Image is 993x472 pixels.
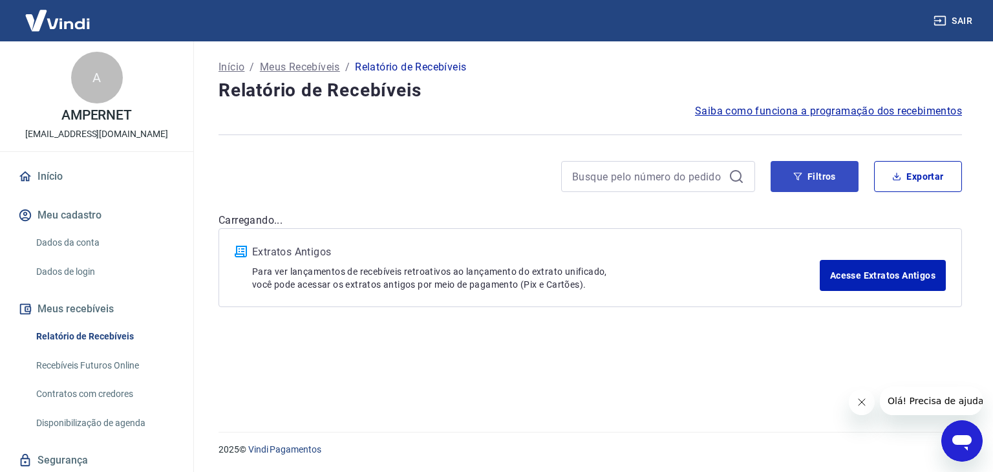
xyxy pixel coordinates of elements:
[31,410,178,436] a: Disponibilização de agenda
[355,59,466,75] p: Relatório de Recebíveis
[880,387,983,415] iframe: Mensagem da empresa
[71,52,123,103] div: A
[771,161,859,192] button: Filtros
[345,59,350,75] p: /
[219,213,962,228] p: Carregando...
[260,59,340,75] a: Meus Recebíveis
[849,389,875,415] iframe: Fechar mensagem
[219,78,962,103] h4: Relatório de Recebíveis
[219,59,244,75] a: Início
[16,1,100,40] img: Vindi
[874,161,962,192] button: Exportar
[16,162,178,191] a: Início
[8,9,109,19] span: Olá! Precisa de ajuda?
[61,109,133,122] p: AMPERNET
[941,420,983,462] iframe: Botão para abrir a janela de mensagens
[235,246,247,257] img: ícone
[25,127,168,141] p: [EMAIL_ADDRESS][DOMAIN_NAME]
[31,259,178,285] a: Dados de login
[31,230,178,256] a: Dados da conta
[931,9,977,33] button: Sair
[219,443,962,456] p: 2025 ©
[250,59,254,75] p: /
[248,444,321,455] a: Vindi Pagamentos
[572,167,723,186] input: Busque pelo número do pedido
[31,381,178,407] a: Contratos com credores
[252,244,820,260] p: Extratos Antigos
[695,103,962,119] a: Saiba como funciona a programação dos recebimentos
[31,352,178,379] a: Recebíveis Futuros Online
[252,265,820,291] p: Para ver lançamentos de recebíveis retroativos ao lançamento do extrato unificado, você pode aces...
[31,323,178,350] a: Relatório de Recebíveis
[16,201,178,230] button: Meu cadastro
[16,295,178,323] button: Meus recebíveis
[820,260,946,291] a: Acesse Extratos Antigos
